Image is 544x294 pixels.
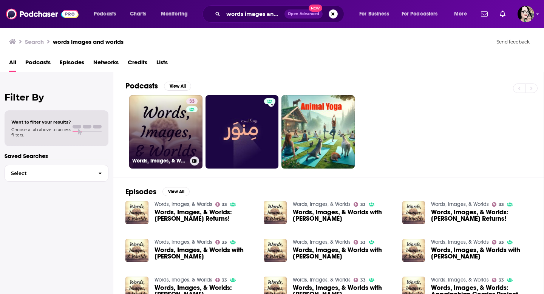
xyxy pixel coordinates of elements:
span: For Podcasters [402,9,438,19]
span: Words, Images, & Worlds with [PERSON_NAME] [293,247,393,260]
a: Words, Images, & Worlds with Tim Russ [431,247,532,260]
span: Words, Images, & Worlds with [PERSON_NAME] [293,209,393,222]
h3: words images and worlds [53,38,124,45]
a: Words, Images, & Worlds [155,201,212,207]
span: Words, Images, & Worlds: [PERSON_NAME] Returns! [431,209,532,222]
a: Words, Images, & Worlds: Jordan Thomas Returns! [155,209,255,222]
span: Open Advanced [288,12,319,16]
a: Words, Images, & Worlds [155,239,212,245]
span: Monitoring [161,9,188,19]
a: Words, Images, & Worlds [431,201,489,207]
h3: Search [25,38,44,45]
a: Words, Images, & Worlds [293,277,351,283]
a: 33 [492,240,504,244]
span: 33 [222,241,227,244]
span: New [309,5,322,12]
a: Show notifications dropdown [497,8,508,20]
img: Words, Images, & Worlds with Tim Russ [402,239,425,262]
span: Words, Images, & Worlds: [PERSON_NAME] Returns! [155,209,255,222]
button: View All [162,187,190,196]
span: 33 [499,279,504,282]
span: Logged in as kdaneman [518,6,534,22]
a: 33 [492,202,504,207]
span: 33 [499,203,504,206]
a: 33 [215,202,227,207]
a: Words, Images, & Worlds with Rajani LaRocca [293,209,393,222]
button: Open AdvancedNew [284,9,323,19]
img: Podchaser - Follow, Share and Rate Podcasts [6,7,79,21]
span: 33 [360,279,366,282]
a: EpisodesView All [125,187,190,197]
a: Words, Images, & Worlds [431,239,489,245]
span: Select [5,171,92,176]
span: More [454,9,467,19]
a: Words, Images, & Worlds [293,239,351,245]
a: Podcasts [25,56,51,72]
a: 33 [215,278,227,282]
button: open menu [354,8,399,20]
a: Lists [156,56,168,72]
a: Credits [128,56,147,72]
span: Charts [130,9,146,19]
span: 33 [222,203,227,206]
a: 33 [354,278,366,282]
span: 33 [499,241,504,244]
button: open menu [397,8,449,20]
button: open menu [88,8,126,20]
a: Networks [93,56,119,72]
span: Choose a tab above to access filters. [11,127,71,138]
span: For Business [359,9,389,19]
a: 33 [354,240,366,244]
button: Send feedback [494,39,532,45]
h2: Episodes [125,187,156,197]
a: All [9,56,16,72]
a: 33 [354,202,366,207]
button: View All [164,82,191,91]
h2: Filter By [5,92,108,103]
img: Words, Images, & Worlds: Scott James Returns! [402,201,425,224]
img: Words, Images, & Worlds with Rajani LaRocca [264,201,287,224]
span: Words, Images, & Worlds with [PERSON_NAME] [155,247,255,260]
a: Charts [125,8,151,20]
a: 33 [186,98,198,104]
a: 33 [215,240,227,244]
span: 33 [189,98,195,105]
a: Words, Images, & Worlds [431,277,489,283]
img: Words, Images, & Worlds with Patricia Patts [125,239,148,262]
span: 33 [222,279,227,282]
h3: Words, Images, & Worlds [132,158,187,164]
img: User Profile [518,6,534,22]
img: Words, Images, & Worlds with Austin Janowsky [264,239,287,262]
button: Select [5,165,108,182]
a: PodcastsView All [125,81,191,91]
a: 33 [492,278,504,282]
span: 33 [360,203,366,206]
a: Words, Images, & Worlds with Austin Janowsky [293,247,393,260]
span: Podcasts [94,9,116,19]
img: Words, Images, & Worlds: Jordan Thomas Returns! [125,201,148,224]
button: Show profile menu [518,6,534,22]
button: open menu [156,8,198,20]
a: Episodes [60,56,84,72]
a: Show notifications dropdown [478,8,491,20]
span: Want to filter your results? [11,119,71,125]
h2: Podcasts [125,81,158,91]
a: 33Words, Images, & Worlds [129,95,202,169]
a: Words, Images, & Worlds with Patricia Patts [155,247,255,260]
input: Search podcasts, credits, & more... [223,8,284,20]
p: Saved Searches [5,152,108,159]
a: Words, Images, & Worlds [293,201,351,207]
button: open menu [449,8,476,20]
